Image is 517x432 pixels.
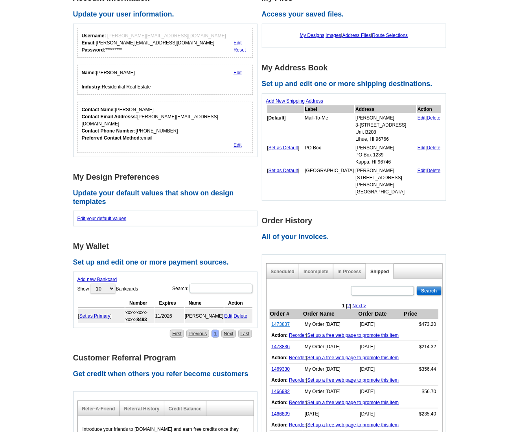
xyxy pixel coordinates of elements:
[372,33,408,38] a: Route Selections
[355,144,416,166] td: [PERSON_NAME] PO Box 1239 Kappa, HI 96746
[370,269,389,274] a: Shipped
[73,242,262,250] h1: My Wallet
[190,284,252,293] input: Search:
[82,128,136,134] strong: Contact Phone Number:
[403,364,438,375] td: $356.44
[82,107,115,112] strong: Contact Name:
[272,344,290,349] a: 1473836
[270,419,438,431] td: |
[82,114,138,119] strong: Contact Email Addresss:
[82,84,102,90] strong: Industry:
[270,397,438,408] td: |
[82,135,141,141] strong: Preferred Contact Method:
[417,114,441,143] td: |
[270,375,438,386] td: |
[272,400,288,405] b: Action:
[303,309,358,319] th: Order Name
[303,364,358,375] td: My Order [DATE]
[305,144,355,166] td: PO Box
[186,330,210,338] a: Previous
[307,355,399,360] a: Set up a free web page to promote this item
[355,105,416,113] th: Address
[136,317,147,322] strong: 8493
[269,168,298,173] a: Set as Default
[418,145,426,151] a: Edit
[289,333,306,338] a: Reorder
[272,389,290,394] a: 1466982
[303,341,358,353] td: My Order [DATE]
[155,309,184,323] td: 11/2026
[358,408,404,420] td: [DATE]
[185,309,224,323] td: [PERSON_NAME]
[272,411,290,417] a: 1466809
[289,400,306,405] a: Reorder
[170,330,184,338] a: First
[224,313,233,319] a: Edit
[73,258,262,267] h2: Set up and edit one or more payment sources.
[403,309,438,319] th: Price
[418,115,426,121] a: Edit
[347,303,350,309] a: 2
[185,298,224,308] th: Name
[326,33,341,38] a: Images
[224,309,252,323] td: |
[355,167,416,196] td: [PERSON_NAME] [STREET_ADDRESS][PERSON_NAME] [GEOGRAPHIC_DATA]
[289,422,306,428] a: Reorder
[77,28,253,58] div: Your login information.
[271,269,295,274] a: Scheduled
[300,33,325,38] a: My Designs
[82,106,249,142] div: [PERSON_NAME] [PERSON_NAME][EMAIL_ADDRESS][DOMAIN_NAME] [PHONE_NUMBER] email
[307,422,399,428] a: Set up a free web page to promote this item
[304,269,328,274] a: Incomplete
[427,115,441,121] a: Delete
[262,64,451,72] h1: My Address Book
[305,167,355,196] td: [GEOGRAPHIC_DATA]
[73,173,262,181] h1: My Design Preferences
[82,47,106,53] strong: Password:
[262,80,451,88] h2: Set up and edit one or more shipping destinations.
[79,313,110,319] a: Set as Primary
[234,70,242,75] a: Edit
[418,168,426,173] a: Edit
[82,70,96,75] strong: Name:
[234,47,246,53] a: Reset
[338,269,362,274] a: In Process
[272,422,288,428] b: Action:
[73,189,262,206] h2: Update your default values that show on design templates
[270,352,438,364] td: |
[77,65,253,95] div: Your personal details.
[234,40,242,46] a: Edit
[125,309,154,323] td: xxxx-xxxx-xxxx-
[427,145,441,151] a: Delete
[272,377,288,383] b: Action:
[342,33,371,38] a: Address Files
[307,400,399,405] a: Set up a free web page to promote this item
[403,341,438,353] td: $214.32
[270,330,438,341] td: |
[303,386,358,397] td: My Order [DATE]
[417,167,441,196] td: |
[303,319,358,330] td: My Order [DATE]
[358,319,404,330] td: [DATE]
[272,333,288,338] b: Action:
[427,168,441,173] a: Delete
[73,10,262,19] h2: Update your user information.
[403,386,438,397] td: $56.70
[90,284,115,294] select: ShowBankcards
[269,115,285,121] b: Default
[267,302,442,309] div: 1 | |
[266,98,323,104] a: Add New Shipping Address
[307,333,399,338] a: Set up a free web page to promote this item
[82,406,115,412] a: Refer-A-Friend
[267,167,304,196] td: [ ]
[262,233,451,241] h2: All of your invoices.
[267,144,304,166] td: [ ]
[358,341,404,353] td: [DATE]
[305,114,355,143] td: Mail-To-Me
[355,114,416,143] td: [PERSON_NAME] 3-[STREET_ADDRESS] Unit B208 Lihue, HI 96766
[82,33,106,39] strong: Username:
[155,298,184,308] th: Expires
[125,298,154,308] th: Number
[77,277,117,282] a: Add new Bankcard
[358,309,404,319] th: Order Date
